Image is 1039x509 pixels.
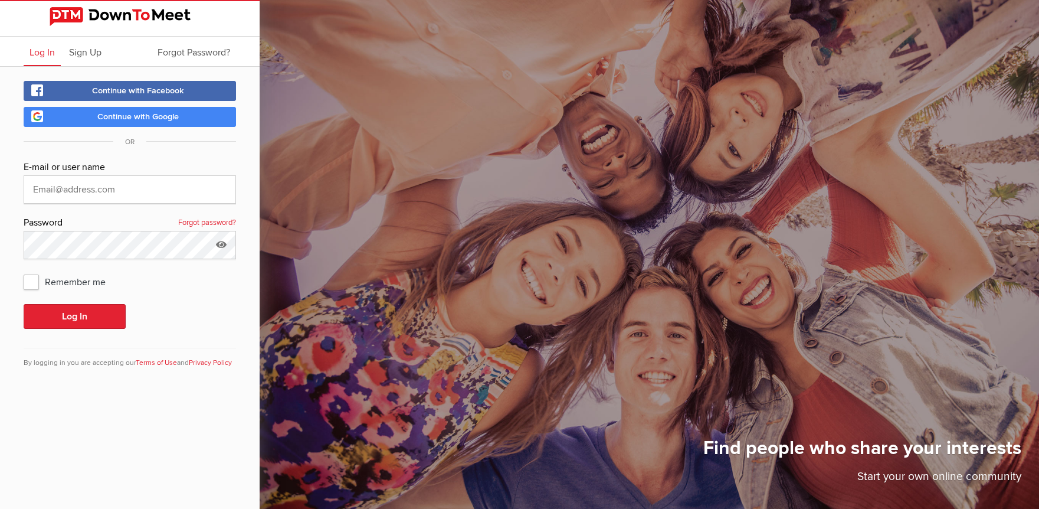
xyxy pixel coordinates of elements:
button: Log In [24,304,126,329]
a: Log In [24,37,61,66]
a: Continue with Google [24,107,236,127]
span: Remember me [24,271,117,292]
div: Password [24,216,236,231]
span: OR [113,138,146,146]
h1: Find people who share your interests [703,436,1021,468]
div: E-mail or user name [24,160,236,175]
a: Forgot password? [178,216,236,231]
keeper-lock: Open Keeper Popup [213,182,227,197]
span: Sign Up [69,47,101,58]
a: Sign Up [63,37,107,66]
a: Privacy Policy [189,358,232,367]
span: Continue with Facebook [92,86,184,96]
a: Continue with Facebook [24,81,236,101]
a: Forgot Password? [152,37,236,66]
img: DownToMeet [50,7,210,26]
span: Continue with Google [97,112,179,122]
a: Terms of Use [136,358,177,367]
span: Log In [30,47,55,58]
input: Email@address.com [24,175,236,204]
div: By logging in you are accepting our and [24,348,236,368]
p: Start your own online community [703,468,1021,491]
span: Forgot Password? [158,47,230,58]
